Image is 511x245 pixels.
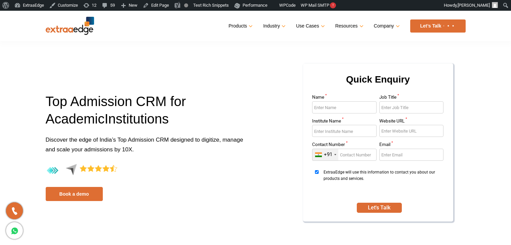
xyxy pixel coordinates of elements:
input: ExtraaEdge will use this information to contact you about our products and services. [312,170,322,174]
a: Company [374,21,398,31]
span: ExtraaEdge will use this information to contact you about our products and services. [324,169,441,194]
a: Let’s Talk [410,19,466,33]
label: Institute Name [312,119,377,125]
label: Name [312,95,377,101]
input: Enter Website URL [379,125,444,137]
span: cademic [54,111,104,126]
span: Discover the edge of India’s Top Admission CRM designed to digitize, manage and scale your admiss... [46,137,243,153]
input: Enter Job Title [379,101,444,113]
input: Enter Contact Number [312,149,377,161]
label: Email [379,142,444,149]
div: +91 [324,151,332,158]
img: 4.4-aggregate-rating-by-users [46,164,117,178]
span: nstitutions [108,111,169,126]
label: Website URL [379,119,444,125]
input: Enter Email [379,149,444,161]
button: SUBMIT [357,203,402,213]
input: Enter Name [312,101,377,113]
label: Job Title [379,95,444,101]
a: Industry [263,21,284,31]
span: ! [330,2,336,8]
h2: Quick Enquiry [311,71,445,95]
h1: Top Admission CRM for A I [46,93,251,135]
span: [PERSON_NAME] [458,3,490,8]
label: Contact Number [312,142,377,149]
a: Use Cases [296,21,323,31]
input: Enter Institute Name [312,125,377,137]
a: Resources [335,21,362,31]
a: Book a demo [46,187,103,201]
a: Products [228,21,251,31]
div: India (भारत): +91 [312,149,338,160]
